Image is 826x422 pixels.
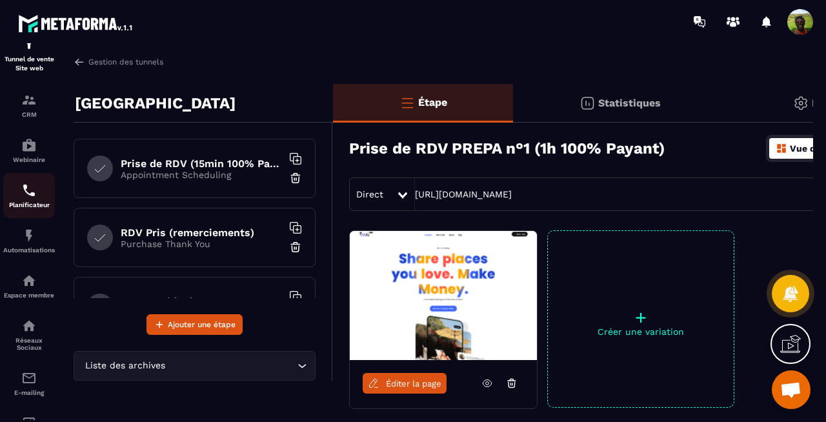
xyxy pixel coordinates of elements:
[21,36,37,52] img: formation
[3,201,55,208] p: Planificateur
[349,139,665,157] h3: Prise de RDV PREPA n°1 (1h 100% Payant)
[548,308,734,327] p: +
[21,92,37,108] img: formation
[121,226,282,239] h6: RDV Pris (remerciements)
[3,26,55,83] a: formationformationTunnel de vente Site web
[82,359,168,373] span: Liste des archives
[18,12,134,35] img: logo
[598,97,661,109] p: Statistiques
[3,111,55,118] p: CRM
[75,90,236,116] p: [GEOGRAPHIC_DATA]
[3,389,55,396] p: E-mailing
[363,373,447,394] a: Éditer la page
[3,55,55,73] p: Tunnel de vente Site web
[21,228,37,243] img: automations
[146,314,243,335] button: Ajouter une étape
[350,231,537,360] img: image
[21,273,37,288] img: automations
[3,173,55,218] a: schedulerschedulerPlanificateur
[418,96,447,108] p: Étape
[21,137,37,153] img: automations
[415,189,512,199] a: [URL][DOMAIN_NAME]
[3,83,55,128] a: formationformationCRM
[21,183,37,198] img: scheduler
[168,318,236,331] span: Ajouter une étape
[579,95,595,111] img: stats.20deebd0.svg
[21,318,37,334] img: social-network
[74,56,85,68] img: arrow
[121,170,282,180] p: Appointment Scheduling
[168,359,294,373] input: Search for option
[772,370,811,409] div: Ouvrir le chat
[3,292,55,299] p: Espace membre
[399,95,415,110] img: bars-o.4a397970.svg
[121,239,282,249] p: Purchase Thank You
[74,56,163,68] a: Gestion des tunnels
[21,370,37,386] img: email
[121,157,282,170] h6: Prise de RDV (15min 100% Payant)
[74,351,316,381] div: Search for option
[548,327,734,337] p: Créer une variation
[3,156,55,163] p: Webinaire
[793,95,809,111] img: setting-gr.5f69749f.svg
[356,189,383,199] span: Direct
[3,128,55,173] a: automationsautomationsWebinaire
[3,263,55,308] a: automationsautomationsEspace membre
[3,308,55,361] a: social-networksocial-networkRéseaux Sociaux
[386,379,441,388] span: Éditer la page
[289,241,302,254] img: trash
[3,246,55,254] p: Automatisations
[121,296,282,308] h6: Vente Guide de Voyage
[3,337,55,351] p: Réseaux Sociaux
[289,172,302,185] img: trash
[776,143,787,154] img: dashboard-orange.40269519.svg
[3,218,55,263] a: automationsautomationsAutomatisations
[3,361,55,406] a: emailemailE-mailing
